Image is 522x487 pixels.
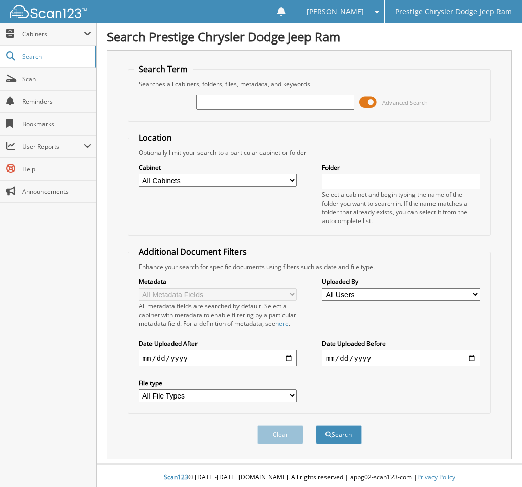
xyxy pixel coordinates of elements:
legend: Location [134,132,177,143]
button: Clear [257,425,303,444]
span: Bookmarks [22,120,91,128]
span: Announcements [22,187,91,196]
span: Advanced Search [382,99,428,106]
input: start [139,350,297,366]
button: Search [316,425,362,444]
div: All metadata fields are searched by default. Select a cabinet with metadata to enable filtering b... [139,302,297,328]
label: Cabinet [139,163,297,172]
label: Metadata [139,277,297,286]
span: User Reports [22,142,84,151]
span: Search [22,52,90,61]
a: here [275,319,289,328]
span: Scan [22,75,91,83]
span: Prestige Chrysler Dodge Jeep Ram [395,9,512,15]
input: end [322,350,481,366]
div: Searches all cabinets, folders, files, metadata, and keywords [134,80,486,88]
legend: Additional Document Filters [134,246,252,257]
label: Folder [322,163,481,172]
div: Enhance your search for specific documents using filters such as date and file type. [134,262,486,271]
legend: Search Term [134,63,193,75]
h1: Search Prestige Chrysler Dodge Jeep Ram [107,28,512,45]
span: Help [22,165,91,173]
span: Scan123 [164,473,188,481]
span: Cabinets [22,30,84,38]
div: Optionally limit your search to a particular cabinet or folder [134,148,486,157]
img: scan123-logo-white.svg [10,5,87,18]
a: Privacy Policy [417,473,455,481]
div: Select a cabinet and begin typing the name of the folder you want to search in. If the name match... [322,190,481,225]
label: Date Uploaded Before [322,339,481,348]
span: [PERSON_NAME] [307,9,364,15]
label: File type [139,379,297,387]
label: Uploaded By [322,277,481,286]
label: Date Uploaded After [139,339,297,348]
span: Reminders [22,97,91,106]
